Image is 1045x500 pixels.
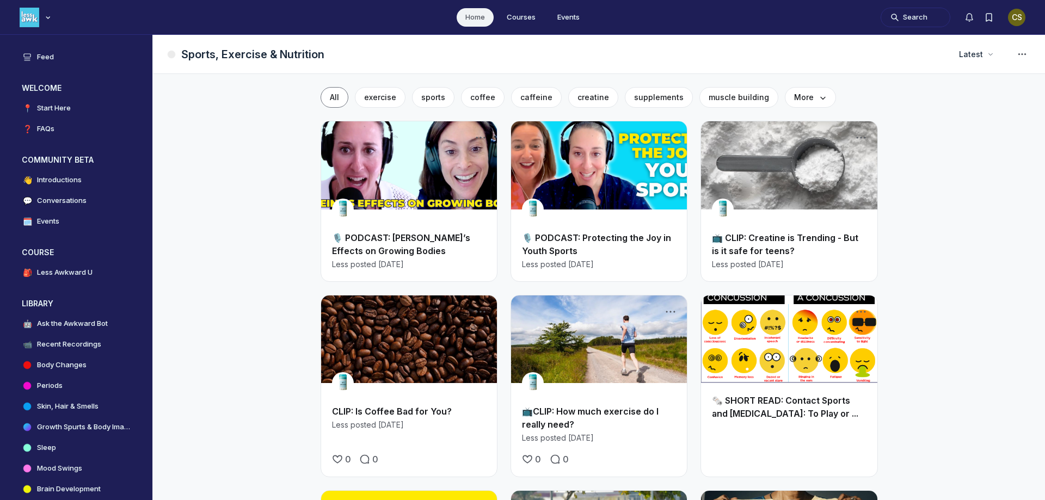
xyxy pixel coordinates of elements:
a: 🎙️ PODCAST: Protecting the Joy in Youth Sports [522,232,671,256]
span: 📹 [22,339,33,350]
button: muscle building [699,87,778,108]
span: Less posted [332,419,376,430]
a: 🗓️Events [13,212,139,231]
a: ❓FAQs [13,120,139,138]
span: [DATE] [378,419,404,430]
a: Comment on this post [357,450,380,468]
h4: Start Here [37,103,71,114]
a: 📹Recent Recordings [13,335,139,354]
button: creatine [568,87,618,108]
a: View user profile [712,204,734,215]
a: Skin, Hair & Smells [13,397,139,416]
span: exercise [364,92,396,102]
button: exercise [355,87,405,108]
button: coffee [461,87,505,108]
button: Post actions [473,130,488,145]
h4: Introductions [37,175,82,186]
span: Less posted [332,259,376,270]
a: Less posted[DATE] [332,419,404,430]
a: 👋Introductions [13,171,139,189]
a: 🗞️ SHORT READ: Contact Sports and [MEDICAL_DATA]: To Play or ... [712,395,858,419]
button: sports [412,87,454,108]
a: 💬Conversations [13,192,139,210]
button: More [785,87,836,108]
h4: Events [37,216,59,227]
button: Bookmarks [979,8,999,27]
h1: Sports, Exercise & Nutrition [181,47,324,62]
a: Less posted[DATE] [522,432,594,443]
div: Post actions [473,304,488,319]
a: CLIP: Is Coffee Bad for You? [332,406,452,417]
button: Like the 📺CLIP: How much exercise do I really need? post [520,450,543,468]
div: Post actions [663,130,678,145]
button: Like the CLIP: Is Coffee Bad for You? post [330,450,353,468]
span: 0 [345,453,351,466]
a: Events [549,8,588,27]
a: Body Changes [13,356,139,374]
h4: Conversations [37,195,87,206]
header: Page Header [153,35,1045,74]
a: Sleep [13,439,139,457]
span: 🎒 [22,267,33,278]
a: Periods [13,376,139,395]
h4: FAQs [37,124,54,134]
button: Less Awkward Hub logo [20,7,53,28]
a: View user profile [522,378,544,388]
span: caffeine [520,92,552,102]
span: More [794,92,827,103]
a: Feed [13,48,139,66]
span: Less posted [522,433,566,443]
h4: Sleep [37,442,56,453]
h3: COURSE [22,247,54,258]
span: supplements [634,92,684,102]
button: Post actions [853,130,869,145]
a: Courses [498,8,544,27]
button: LIBRARYCollapse space [13,295,139,312]
h3: WELCOME [22,83,62,94]
span: muscle building [709,92,769,102]
a: Mood Swings [13,459,139,478]
span: 0 [563,453,569,466]
h4: Skin, Hair & Smells [37,401,99,412]
h4: Feed [37,52,54,63]
a: Comment on this post [548,450,571,468]
h4: Ask the Awkward Bot [37,318,108,329]
h4: Mood Swings [37,463,82,474]
button: Latest [952,45,999,64]
a: 📺CLIP: How much exercise do I really need? [522,406,659,430]
div: CS [1008,9,1025,26]
span: 0 [372,453,378,466]
button: COMMUNITY BETACollapse space [13,151,139,169]
a: 🎙️ PODCAST: [PERSON_NAME]’s Effects on Growing Bodies [332,232,470,256]
img: Less Awkward Hub logo [20,8,39,27]
a: Less posted[DATE] [522,258,594,269]
h4: Brain Development [37,484,101,495]
span: [DATE] [568,259,594,270]
span: [DATE] [568,433,594,443]
a: Less posted[DATE] [332,258,404,269]
button: Post actions [663,304,678,319]
button: Search [881,8,950,27]
h4: Growth Spurts & Body Image [37,422,131,433]
span: 🤖 [22,318,33,329]
button: caffeine [511,87,562,108]
span: ❓ [22,124,33,134]
button: All [321,87,348,108]
h4: Body Changes [37,360,87,371]
span: sports [421,92,445,102]
button: WELCOMECollapse space [13,79,139,97]
h3: LIBRARY [22,298,53,309]
span: 🗓️ [22,216,33,227]
span: 0 [535,453,541,466]
a: View user profile [522,204,544,215]
button: Post actions [853,304,869,319]
button: supplements [625,87,693,108]
h4: Recent Recordings [37,339,101,350]
a: Home [457,8,494,27]
span: [DATE] [378,259,404,270]
h4: Periods [37,380,63,391]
